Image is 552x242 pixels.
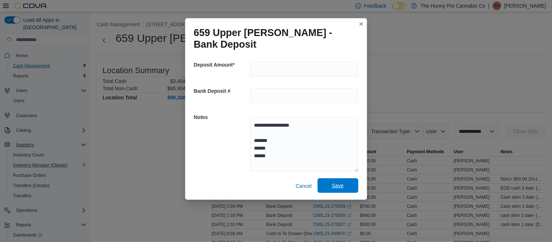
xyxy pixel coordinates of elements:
h1: 659 Upper [PERSON_NAME] - Bank Deposit [194,27,353,50]
span: Cancel [296,182,312,190]
span: Save [332,182,344,189]
h5: Bank Deposit # [194,84,249,98]
h5: Notes [194,110,249,124]
button: Save [318,178,358,193]
button: Closes this modal window [357,20,366,28]
button: Cancel [293,179,315,193]
h5: Deposit Amount [194,57,249,72]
